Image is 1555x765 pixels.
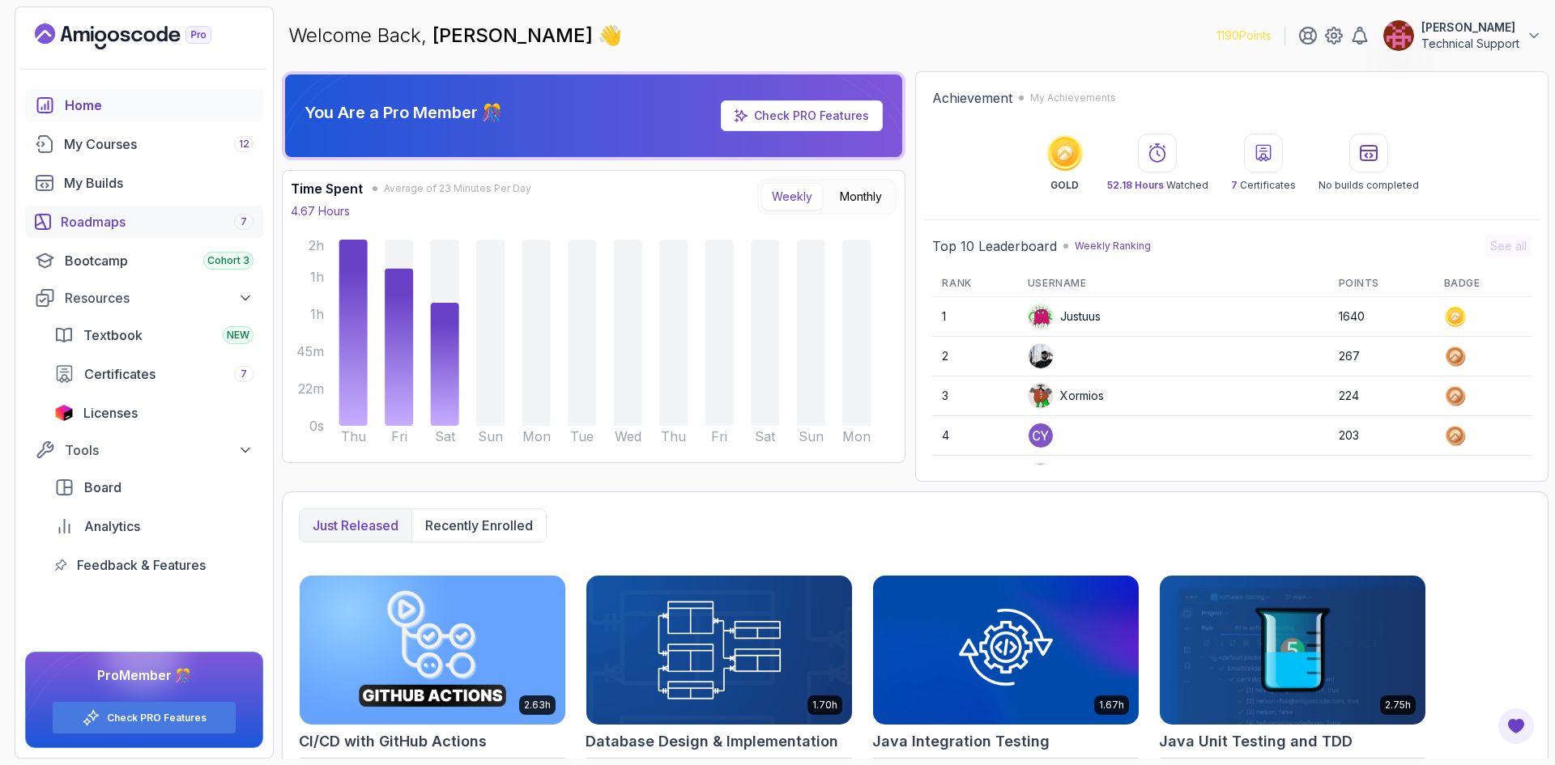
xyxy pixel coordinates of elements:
[1485,235,1532,257] button: See all
[64,134,253,154] div: My Courses
[1497,707,1536,746] button: Open Feedback Button
[1030,91,1116,104] p: My Achievements
[54,405,74,421] img: jetbrains icon
[1434,270,1532,297] th: Badge
[384,182,531,195] span: Average of 23 Minutes Per Day
[341,428,366,444] tspan: Thu
[309,418,324,434] tspan: 0s
[299,730,487,753] h2: CI/CD with GitHub Actions
[932,236,1057,256] h2: Top 10 Leaderboard
[1383,20,1414,51] img: user profile image
[291,179,363,198] h3: Time Spent
[842,428,871,444] tspan: Mon
[1382,19,1542,52] button: user profile image[PERSON_NAME]Technical Support
[1231,179,1296,192] p: Certificates
[1329,297,1434,337] td: 1640
[207,254,249,267] span: Cohort 3
[1029,384,1053,408] img: default monster avatar
[45,319,263,351] a: textbook
[1075,240,1151,253] p: Weekly Ranking
[932,376,1017,416] td: 3
[1329,376,1434,416] td: 224
[1319,179,1419,192] p: No builds completed
[435,428,456,444] tspan: Sat
[25,89,263,121] a: home
[45,358,263,390] a: certificates
[84,478,121,497] span: Board
[1029,304,1053,329] img: default monster avatar
[83,325,143,345] span: Textbook
[300,509,411,542] button: Just released
[241,368,247,380] span: 7
[65,288,253,308] div: Resources
[524,699,551,712] p: 2.63h
[755,428,776,444] tspan: Sat
[25,167,263,199] a: builds
[932,88,1012,108] h2: Achievement
[313,516,398,535] p: Just released
[45,471,263,504] a: board
[45,549,263,581] a: feedback
[1421,19,1519,36] p: [PERSON_NAME]
[932,456,1017,495] td: 5
[799,428,824,444] tspan: Sun
[522,428,551,444] tspan: Mon
[35,23,249,49] a: Landing page
[1329,270,1434,297] th: Points
[309,237,324,253] tspan: 2h
[932,337,1017,376] td: 2
[25,206,263,238] a: roadmaps
[310,306,324,322] tspan: 1h
[812,699,837,712] p: 1.70h
[52,701,236,734] button: Check PRO Features
[661,428,686,444] tspan: Thu
[932,416,1017,456] td: 4
[411,509,546,542] button: Recently enrolled
[310,269,324,285] tspan: 1h
[84,516,140,536] span: Analytics
[65,440,253,460] div: Tools
[45,397,263,429] a: licenses
[25,128,263,160] a: courses
[586,576,852,725] img: Database Design & Implementation card
[107,712,207,725] a: Check PRO Features
[239,138,249,151] span: 12
[711,428,727,444] tspan: Fri
[570,428,594,444] tspan: Tue
[615,428,641,444] tspan: Wed
[1029,463,1053,487] img: default monster avatar
[872,730,1050,753] h2: Java Integration Testing
[1018,270,1329,297] th: Username
[1029,344,1053,368] img: user profile image
[288,23,622,49] p: Welcome Back,
[84,364,155,384] span: Certificates
[1029,423,1053,448] img: user profile image
[296,343,324,359] tspan: 45m
[1329,416,1434,456] td: 203
[1107,179,1164,191] span: 52.18 Hours
[932,270,1017,297] th: Rank
[1099,699,1124,712] p: 1.67h
[597,22,623,49] span: 👋
[1216,28,1272,44] p: 1190 Points
[25,244,263,277] a: bootcamp
[227,329,249,342] span: NEW
[1107,179,1208,192] p: Watched
[1028,304,1101,329] div: Justuus
[721,100,883,131] a: Check PRO Features
[65,96,253,115] div: Home
[77,555,206,575] span: Feedback & Features
[61,212,253,232] div: Roadmaps
[829,183,893,210] button: Monthly
[1159,730,1353,753] h2: Java Unit Testing and TDD
[425,516,533,535] p: Recently enrolled
[305,101,502,124] p: You Are a Pro Member 🎊
[241,215,247,228] span: 7
[754,108,869,122] a: Check PRO Features
[83,403,138,423] span: Licenses
[1329,456,1434,495] td: 195
[478,428,503,444] tspan: Sun
[45,510,263,542] a: analytics
[300,576,565,725] img: CI/CD with GitHub Actions card
[25,283,263,312] button: Resources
